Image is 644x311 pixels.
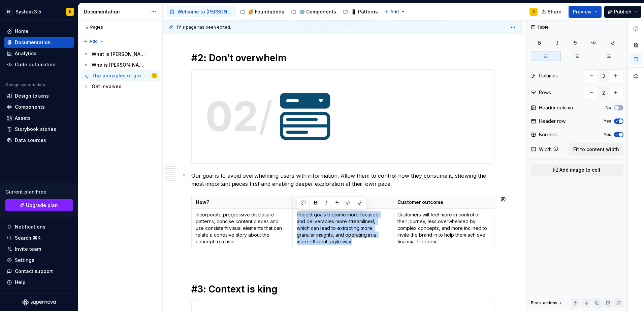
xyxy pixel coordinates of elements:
a: Design tokens [4,91,74,101]
a: Data sources [4,135,74,146]
div: Contact support [15,268,53,275]
span: Fit to content width [573,146,619,153]
div: What is [PERSON_NAME]? [92,51,147,58]
div: Design tokens [15,93,49,99]
div: System 3.5 [15,8,41,15]
img: 75f31b7f-e55e-42ad-8764-b8769b68321a.png [192,70,344,163]
p: Project goals become more focused and deliverables more streamlined, which can lead to extracting... [297,211,389,245]
div: Welcome to [PERSON_NAME] [178,8,233,15]
button: IGSystem 3.5R [1,4,77,19]
button: Help [4,277,74,288]
p: Customers will feel more in control of their journey, less overwhelmed by complex concepts, and m... [397,211,490,245]
div: Analytics [15,50,36,57]
div: Pages [81,25,103,30]
label: Yes [604,132,611,137]
div: IG [5,8,13,16]
span: This page has been edited. [176,25,231,30]
div: Page tree [167,5,381,19]
div: Documentation [15,39,51,46]
button: Fit to content width [569,143,623,155]
div: ⚙️ Components [299,8,336,15]
button: Add [81,37,106,46]
a: The principles of great designR [81,70,160,81]
button: Upgrade plan [5,199,73,211]
span: Share [548,8,561,15]
div: Width [539,146,552,153]
div: Block actions [531,300,557,306]
a: Welcome to [PERSON_NAME] [167,6,236,17]
svg: Supernova Logo [22,299,56,306]
div: 📱 Patterns [351,8,378,15]
div: Notifications [15,223,45,230]
button: Contact support [4,266,74,277]
a: ⚙️ Components [288,6,339,17]
p: Incorporate progressive disclosure patterns, concise content pieces and use consistent visual ele... [196,211,288,245]
div: Code automation [15,61,56,68]
div: R [69,9,71,14]
button: Add image to cell [531,164,623,176]
span: Add [390,9,399,14]
button: Add [382,7,407,16]
span: Publish [614,8,632,15]
p: Customer outcome [397,199,490,206]
div: Search ⌘K [15,235,40,241]
h1: #3: Context is king [191,283,494,295]
a: What is [PERSON_NAME]? [81,49,160,60]
a: Who is [PERSON_NAME]? [81,60,160,70]
div: 🌈 Foundations [248,8,284,15]
div: Current plan : Free [5,188,73,195]
a: Invite team [4,244,74,254]
button: Notifications [4,221,74,232]
div: R [154,72,155,79]
div: Page tree [81,49,160,92]
div: Storybook stories [15,126,56,133]
div: Columns [539,72,558,79]
a: Get involved [81,81,160,92]
span: Preview [573,8,592,15]
a: Settings [4,255,74,266]
div: Help [15,279,26,286]
span: Upgrade plan [26,202,58,209]
div: Documentation [84,8,148,15]
a: Storybook stories [4,124,74,135]
div: Header row [539,118,566,125]
button: Share [538,6,566,18]
div: Data sources [15,137,46,144]
label: Yes [604,118,611,124]
a: Analytics [4,48,74,59]
label: No [606,105,611,110]
div: Settings [15,257,34,264]
a: 🌈 Foundations [237,6,287,17]
div: Home [15,28,28,35]
p: Our goal is to avoid overwhelming users with information. Allow them to control how they consume ... [191,172,494,188]
h1: #2: Don’t overwhelm [191,52,494,64]
div: Design system data [5,82,45,88]
div: Rows [539,89,551,96]
div: R [533,9,535,14]
a: Home [4,26,74,37]
div: Assets [15,115,31,122]
div: Borders [539,131,557,138]
div: Components [15,104,45,110]
button: Preview [569,6,602,18]
a: Components [4,102,74,112]
button: Publish [604,6,641,18]
p: How? [196,199,288,206]
div: The principles of great design [92,72,147,79]
a: Code automation [4,59,74,70]
span: Add image to cell [559,167,600,173]
div: Block actions [531,298,563,308]
a: 📱 Patterns [340,6,381,17]
div: Invite team [15,246,41,252]
div: Get involved [92,83,122,90]
a: Documentation [4,37,74,48]
a: Assets [4,113,74,124]
div: Who is [PERSON_NAME]? [92,62,147,68]
span: Add [89,39,98,44]
div: Header column [539,104,573,111]
button: Search ⌘K [4,233,74,243]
